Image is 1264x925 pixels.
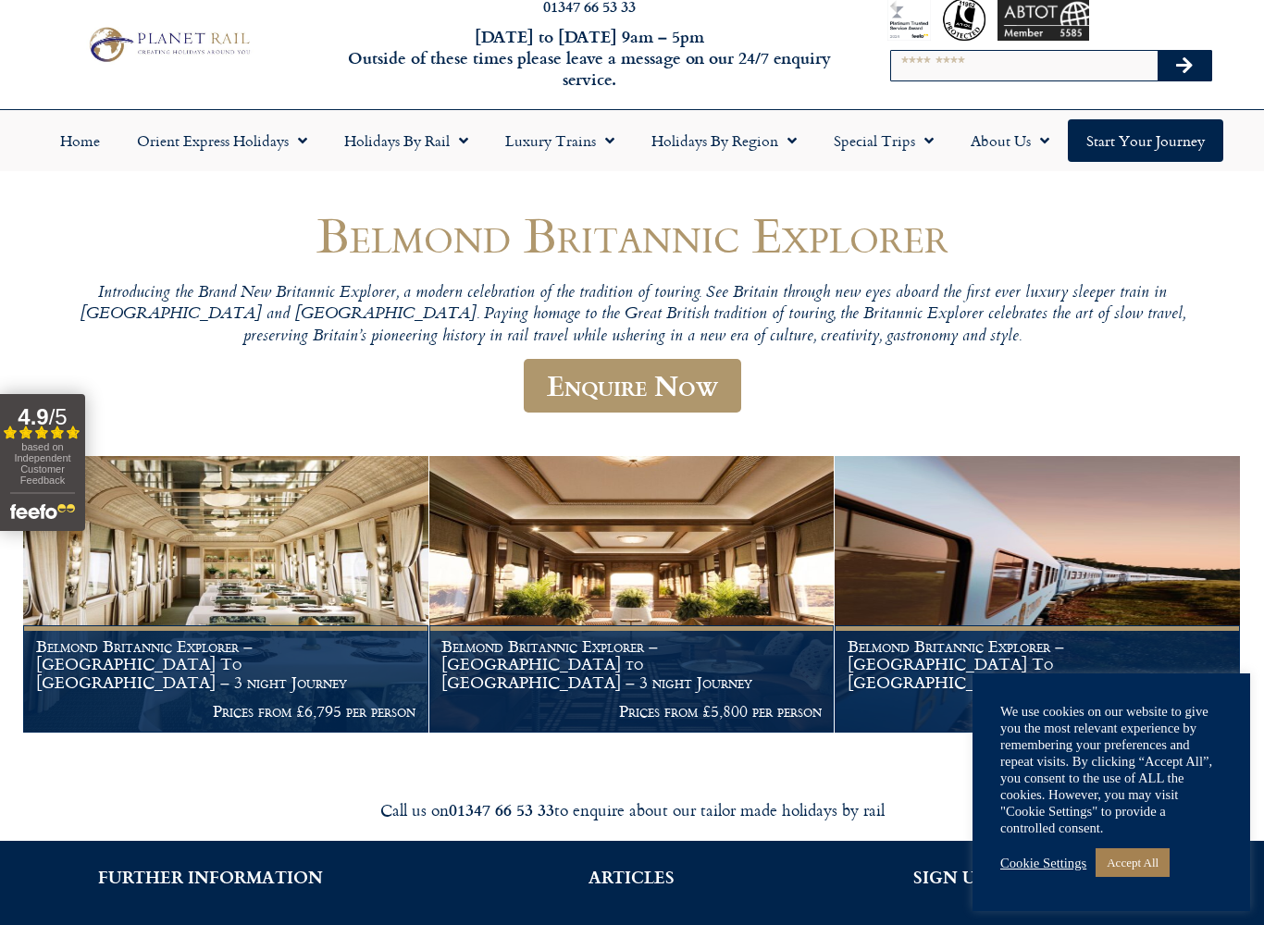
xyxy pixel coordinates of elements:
[118,119,326,162] a: Orient Express Holidays
[23,456,429,734] a: Belmond Britannic Explorer – [GEOGRAPHIC_DATA] To [GEOGRAPHIC_DATA] – 3 night Journey Prices from...
[82,23,255,66] img: Planet Rail Train Holidays Logo
[1096,848,1170,877] a: Accept All
[449,797,554,821] strong: 01347 66 53 33
[441,702,822,721] p: Prices from £5,800 per person
[524,359,741,413] a: Enquire Now
[341,26,837,91] h6: [DATE] to [DATE] 9am – 5pm Outside of these times please leave a message on our 24/7 enquiry serv...
[848,702,1228,721] p: Prices from £5,800 per person
[1000,855,1086,871] a: Cookie Settings
[441,637,822,692] h1: Belmond Britannic Explorer – [GEOGRAPHIC_DATA] to [GEOGRAPHIC_DATA] – 3 night Journey
[114,799,1150,820] div: Call us on to enquire about our tailor made holidays by rail
[77,207,1187,262] h1: Belmond Britannic Explorer
[815,119,952,162] a: Special Trips
[952,119,1068,162] a: About Us
[633,119,815,162] a: Holidays by Region
[1068,119,1223,162] a: Start your Journey
[871,869,1236,902] h2: SIGN UP FOR THE PLANET RAIL NEWSLETTER
[835,456,1241,734] a: Belmond Britannic Explorer – [GEOGRAPHIC_DATA] To [GEOGRAPHIC_DATA] – 3 night Journey Prices from...
[848,637,1228,692] h1: Belmond Britannic Explorer – [GEOGRAPHIC_DATA] To [GEOGRAPHIC_DATA] – 3 night Journey
[487,119,633,162] a: Luxury Trains
[1000,703,1222,836] div: We use cookies on our website to give you the most relevant experience by remembering your prefer...
[1158,51,1211,80] button: Search
[36,702,416,721] p: Prices from £6,795 per person
[9,119,1255,162] nav: Menu
[449,869,814,885] h2: ARTICLES
[326,119,487,162] a: Holidays by Rail
[42,119,118,162] a: Home
[77,283,1187,348] p: Introducing the Brand New Britannic Explorer, a modern celebration of the tradition of touring. S...
[429,456,836,734] a: Belmond Britannic Explorer – [GEOGRAPHIC_DATA] to [GEOGRAPHIC_DATA] – 3 night Journey Prices from...
[36,637,416,692] h1: Belmond Britannic Explorer – [GEOGRAPHIC_DATA] To [GEOGRAPHIC_DATA] – 3 night Journey
[28,869,393,885] h2: FURTHER INFORMATION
